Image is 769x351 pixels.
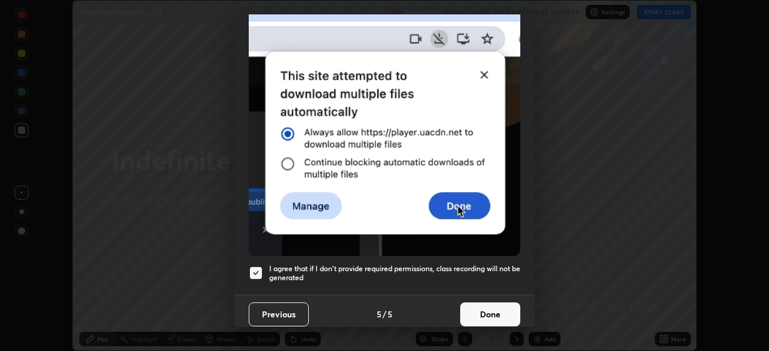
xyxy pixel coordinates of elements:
[460,302,520,326] button: Done
[377,308,381,320] h4: 5
[249,302,309,326] button: Previous
[388,308,392,320] h4: 5
[269,264,520,283] h5: I agree that if I don't provide required permissions, class recording will not be generated
[383,308,386,320] h4: /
